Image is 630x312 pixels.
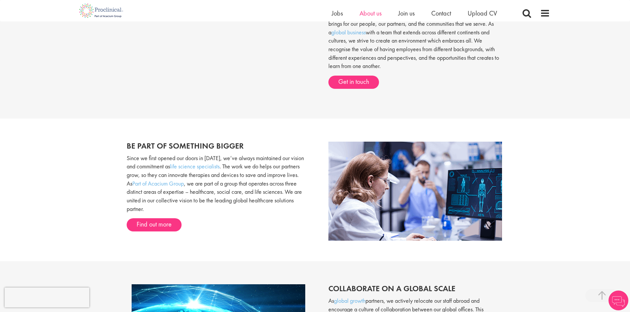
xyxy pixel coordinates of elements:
p: Since we first opened our doors in [DATE], we’ve always maintained our vision and commitment as .... [127,154,310,213]
h2: Collaborate on a global scale [328,284,499,293]
img: Chatbot [609,291,628,310]
a: Jobs [332,9,343,17]
a: life science specialists [170,162,220,170]
a: About us [359,9,382,17]
a: global business [331,28,366,36]
a: Contact [431,9,451,17]
a: Find out more [127,218,182,231]
a: Part of Acacium Group [132,180,184,187]
h2: Be part of something bigger [127,142,310,150]
p: At Proclinical, we strongly value the importance that diversity and inclusion brings for our peop... [328,11,504,70]
iframe: reCAPTCHA [5,288,89,307]
a: Get in touch [328,76,379,89]
a: Join us [398,9,415,17]
a: global growth [334,297,365,304]
a: Upload CV [468,9,497,17]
